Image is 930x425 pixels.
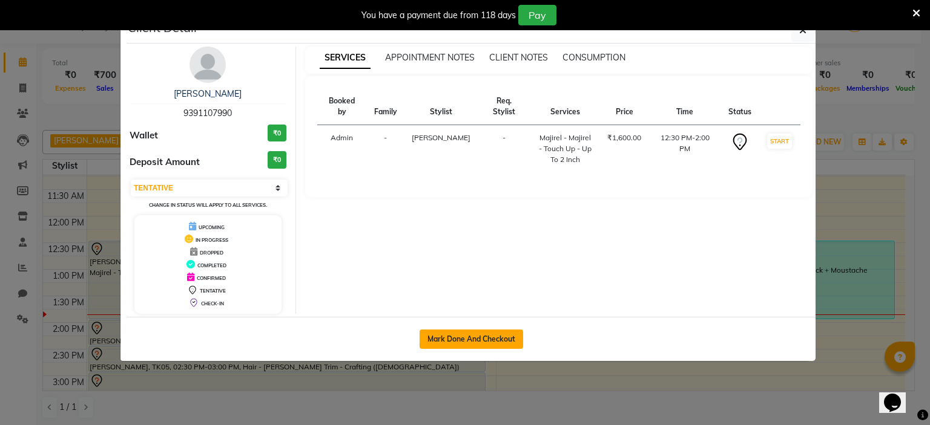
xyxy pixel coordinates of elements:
[367,88,404,125] th: Family
[648,125,721,173] td: 12:30 PM-2:00 PM
[149,202,267,208] small: Change in status will apply to all services.
[367,125,404,173] td: -
[412,133,470,142] span: [PERSON_NAME]
[200,250,223,256] span: DROPPED
[197,275,226,281] span: CONFIRMED
[607,132,641,143] div: ₹1,600.00
[174,88,242,99] a: [PERSON_NAME]
[537,132,593,165] div: Majirel - Majirel - Touch Up - Up To 2 Inch
[130,129,158,143] span: Wallet
[385,52,475,63] span: APPOINTMENT NOTES
[197,262,226,268] span: COMPLETED
[200,288,226,294] span: TENTATIVE
[361,9,516,22] div: You have a payment due from 118 days
[478,88,530,125] th: Req. Stylist
[879,377,918,413] iframe: chat widget
[317,88,367,125] th: Booked by
[530,88,600,125] th: Services
[721,88,759,125] th: Status
[317,125,367,173] td: Admin
[518,5,556,25] button: Pay
[199,224,225,230] span: UPCOMING
[320,47,371,69] span: SERVICES
[600,88,648,125] th: Price
[190,47,226,83] img: avatar
[130,155,200,169] span: Deposit Amount
[648,88,721,125] th: Time
[420,329,523,349] button: Mark Done And Checkout
[183,108,232,118] span: 9391107990
[404,88,478,125] th: Stylist
[268,125,286,142] h3: ₹0
[489,52,548,63] span: CLIENT NOTES
[268,151,286,169] h3: ₹0
[201,300,224,307] span: CHECK-IN
[478,125,530,173] td: -
[767,134,792,149] button: START
[562,52,625,63] span: CONSUMPTION
[196,237,228,243] span: IN PROGRESS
